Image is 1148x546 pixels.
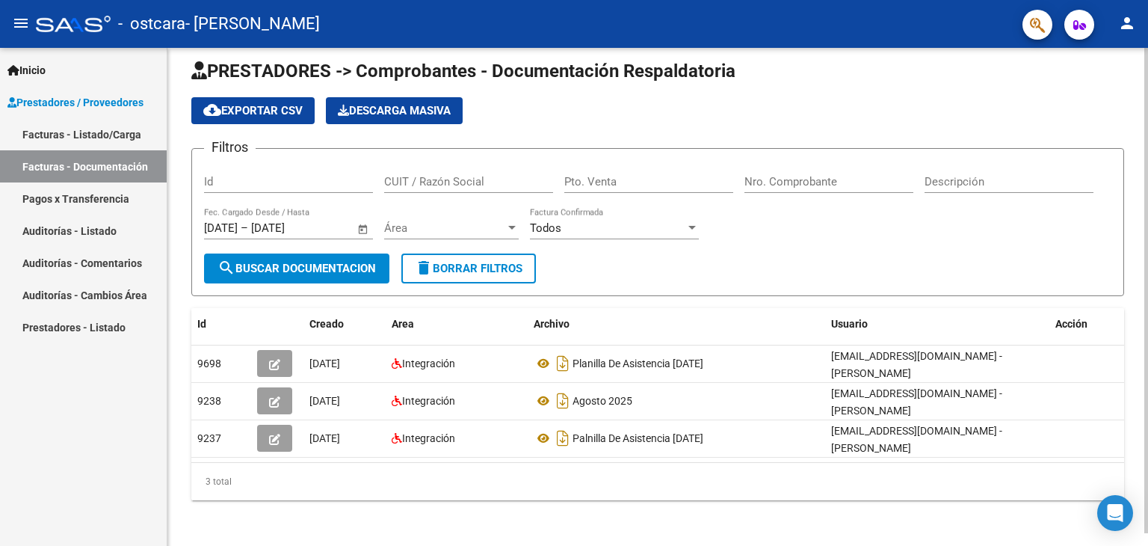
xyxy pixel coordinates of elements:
[553,389,573,413] i: Descargar documento
[401,254,536,283] button: Borrar Filtros
[553,426,573,450] i: Descargar documento
[191,97,315,124] button: Exportar CSV
[825,308,1049,340] datatable-header-cell: Usuario
[553,352,573,375] i: Descargar documento
[7,94,143,111] span: Prestadores / Proveedores
[1049,308,1124,340] datatable-header-cell: Acción
[384,221,505,235] span: Área
[392,318,414,330] span: Area
[309,318,344,330] span: Creado
[203,101,221,119] mat-icon: cloud_download
[203,104,303,117] span: Exportar CSV
[402,432,455,444] span: Integración
[241,221,248,235] span: –
[204,254,389,283] button: Buscar Documentacion
[415,262,522,275] span: Borrar Filtros
[217,262,376,275] span: Buscar Documentacion
[185,7,320,40] span: - [PERSON_NAME]
[197,432,221,444] span: 9237
[251,221,324,235] input: Fecha fin
[197,395,221,407] span: 9238
[338,104,451,117] span: Descarga Masiva
[534,318,570,330] span: Archivo
[355,221,372,238] button: Open calendar
[204,221,238,235] input: Fecha inicio
[831,387,1002,417] span: [EMAIL_ADDRESS][DOMAIN_NAME] - [PERSON_NAME]
[1118,14,1136,32] mat-icon: person
[386,308,528,340] datatable-header-cell: Area
[530,221,561,235] span: Todos
[402,358,455,369] span: Integración
[415,259,433,277] mat-icon: delete
[12,14,30,32] mat-icon: menu
[309,395,340,407] span: [DATE]
[309,358,340,369] span: [DATE]
[309,432,340,444] span: [DATE]
[7,62,46,79] span: Inicio
[573,432,703,444] span: Palnilla De Asistencia [DATE]
[831,425,1002,454] span: [EMAIL_ADDRESS][DOMAIN_NAME] - [PERSON_NAME]
[191,308,251,340] datatable-header-cell: Id
[1097,495,1133,531] div: Open Intercom Messenger
[831,318,868,330] span: Usuario
[191,463,1124,500] div: 3 total
[528,308,825,340] datatable-header-cell: Archivo
[573,395,632,407] span: Agosto 2025
[197,358,221,369] span: 9698
[1055,318,1087,330] span: Acción
[573,358,703,369] span: Planilla De Asistencia [DATE]
[326,97,463,124] button: Descarga Masiva
[204,137,256,158] h3: Filtros
[303,308,386,340] datatable-header-cell: Creado
[118,7,185,40] span: - ostcara
[197,318,206,330] span: Id
[191,61,735,82] span: PRESTADORES -> Comprobantes - Documentación Respaldatoria
[831,350,1002,379] span: [EMAIL_ADDRESS][DOMAIN_NAME] - [PERSON_NAME]
[326,97,463,124] app-download-masive: Descarga masiva de comprobantes (adjuntos)
[402,395,455,407] span: Integración
[217,259,235,277] mat-icon: search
